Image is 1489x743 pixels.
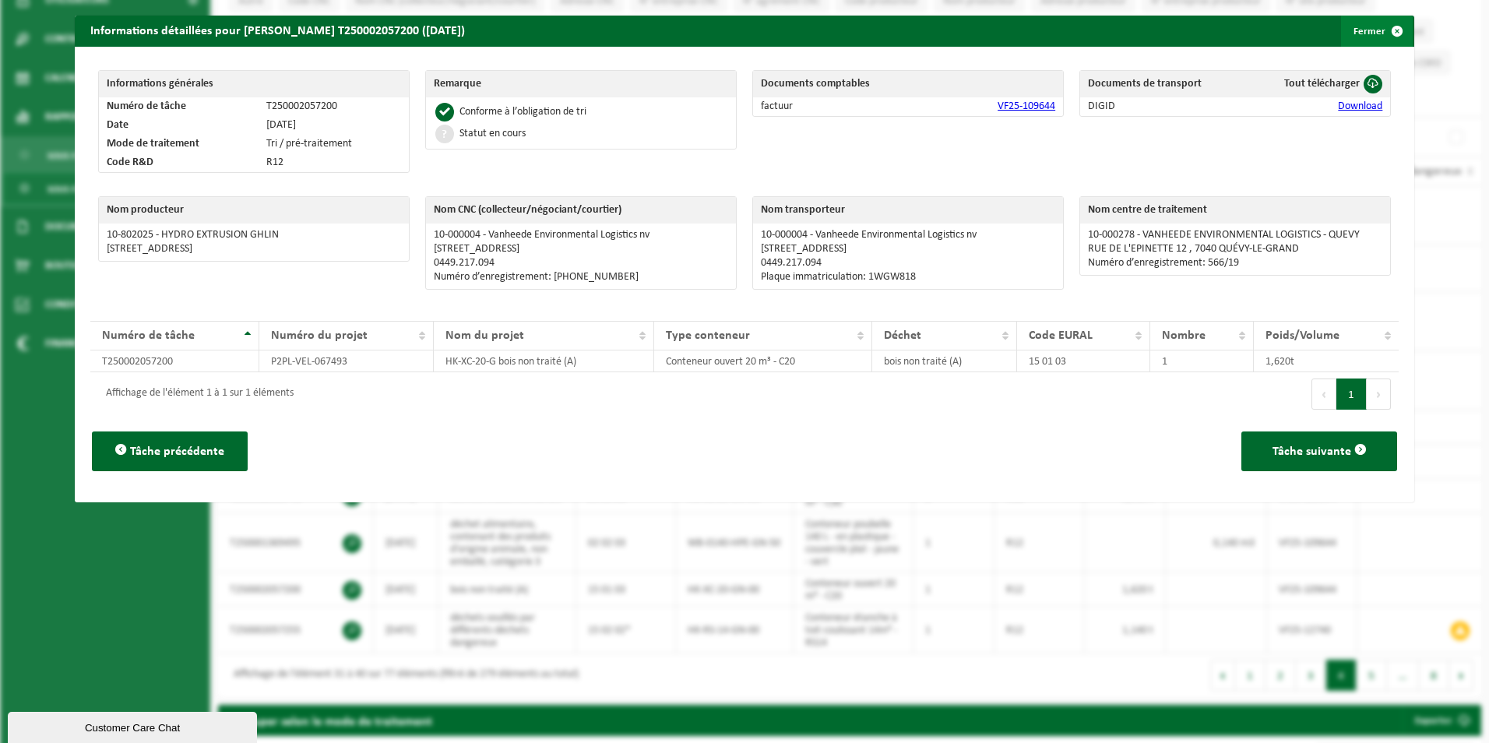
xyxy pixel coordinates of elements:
[998,100,1055,112] a: VF25-109644
[98,380,294,408] div: Affichage de l'élément 1 à 1 sur 1 éléments
[107,243,401,255] p: [STREET_ADDRESS]
[426,71,736,97] th: Remarque
[753,71,1063,97] th: Documents comptables
[92,431,248,471] button: Tâche précédente
[1367,379,1391,410] button: Next
[434,271,728,283] p: Numéro d’enregistrement: [PHONE_NUMBER]
[1088,229,1382,241] p: 10-000278 - VANHEEDE ENVIRONMENTAL LOGISTICS - QUEVY
[1284,78,1360,90] span: Tout télécharger
[1150,350,1254,372] td: 1
[8,709,260,743] iframe: chat widget
[434,229,728,241] p: 10-000004 - Vanheede Environmental Logistics nv
[1162,329,1206,342] span: Nombre
[99,153,259,172] td: Code R&D
[654,350,872,372] td: Conteneur ouvert 20 m³ - C20
[761,257,1055,269] p: 0449.217.094
[75,16,480,45] h2: Informations détaillées pour [PERSON_NAME] T250002057200 ([DATE])
[1311,379,1336,410] button: Previous
[434,257,728,269] p: 0449.217.094
[1338,100,1382,112] a: Download
[761,243,1055,255] p: [STREET_ADDRESS]
[1088,243,1382,255] p: RUE DE L'EPINETTE 12 , 7040 QUÉVY-LE-GRAND
[761,229,1055,241] p: 10-000004 - Vanheede Environmental Logistics nv
[259,350,434,372] td: P2PL-VEL-067493
[434,350,654,372] td: HK-XC-20-G bois non traité (A)
[259,153,408,172] td: R12
[666,329,750,342] span: Type conteneur
[434,243,728,255] p: [STREET_ADDRESS]
[99,197,409,224] th: Nom producteur
[753,197,1063,224] th: Nom transporteur
[99,116,259,135] td: Date
[445,329,524,342] span: Nom du projet
[426,197,736,224] th: Nom CNC (collecteur/négociant/courtier)
[102,329,195,342] span: Numéro de tâche
[1336,379,1367,410] button: 1
[459,129,526,139] div: Statut en cours
[1017,350,1150,372] td: 15 01 03
[459,107,586,118] div: Conforme à l’obligation de tri
[1080,197,1390,224] th: Nom centre de traitement
[90,350,260,372] td: T250002057200
[130,445,224,458] span: Tâche précédente
[1029,329,1093,342] span: Code EURAL
[1254,350,1399,372] td: 1,620t
[99,71,409,97] th: Informations générales
[259,116,408,135] td: [DATE]
[1080,71,1245,97] th: Documents de transport
[107,229,401,241] p: 10-802025 - HYDRO EXTRUSION GHLIN
[99,135,259,153] td: Mode de traitement
[761,271,1055,283] p: Plaque immatriculation: 1WGW818
[1088,257,1382,269] p: Numéro d’enregistrement: 566/19
[1241,431,1397,471] button: Tâche suivante
[1341,16,1413,47] button: Fermer
[99,97,259,116] td: Numéro de tâche
[884,329,921,342] span: Déchet
[753,97,875,116] td: factuur
[271,329,368,342] span: Numéro du projet
[872,350,1017,372] td: bois non traité (A)
[259,97,408,116] td: T250002057200
[1265,329,1339,342] span: Poids/Volume
[1080,97,1245,116] td: DIGID
[259,135,408,153] td: Tri / pré-traitement
[1273,445,1351,458] span: Tâche suivante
